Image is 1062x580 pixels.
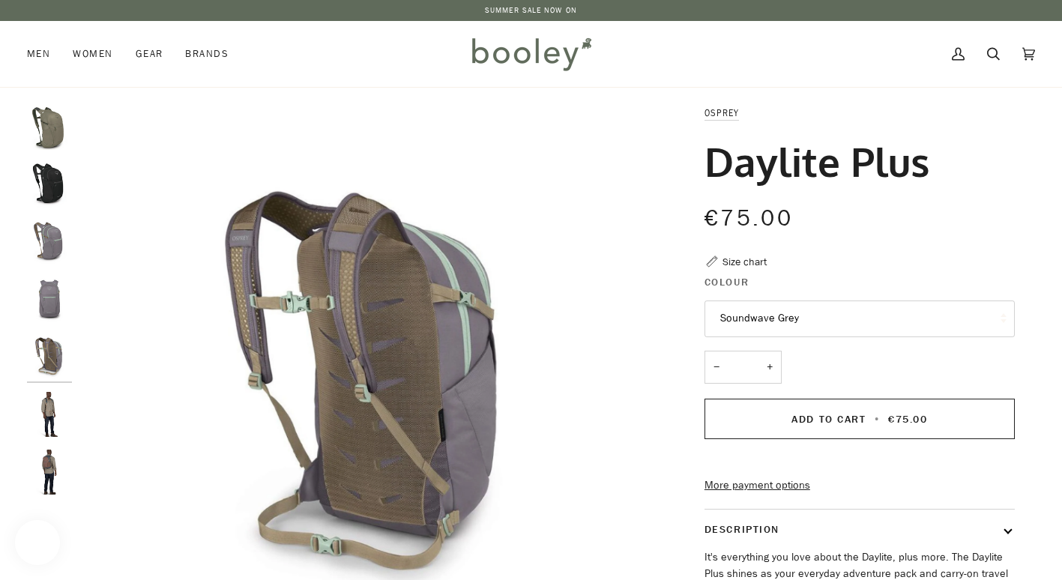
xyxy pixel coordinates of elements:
input: Quantity [705,351,782,384]
a: SUMMER SALE NOW ON [485,4,577,16]
a: Women [61,21,124,87]
span: • [870,412,884,426]
span: Women [73,46,112,61]
img: Osprey Daylite Plus - Booley Galway [27,450,72,495]
span: Add to Cart [791,412,866,426]
button: − [705,351,728,384]
a: Men [27,21,61,87]
img: Osprey Daylite Plus - Booley Galway [27,392,72,437]
a: More payment options [705,477,1015,494]
span: €75.00 [888,412,927,426]
img: Osprey Daylite Plus Black - Booley Galway [27,163,72,208]
button: Description [705,510,1015,549]
button: + [758,351,782,384]
a: Osprey [705,106,740,119]
iframe: Button to open loyalty program pop-up [15,520,60,565]
img: Osprey Daylite Plus Soundwave Grey - Booley Galway [27,220,72,265]
div: Size chart [722,254,767,270]
img: Booley [465,32,597,76]
button: Add to Cart • €75.00 [705,399,1015,439]
img: Osprey Daylite Plus Soundwave Grey - Booley Galway [27,335,72,380]
button: Soundwave Grey [705,300,1015,337]
a: Brands [174,21,240,87]
span: €75.00 [705,203,793,234]
img: Osprey Daylite Plus Soundwave Grey - Booley Galway [27,277,72,322]
span: Colour [705,274,749,290]
span: Men [27,46,50,61]
h1: Daylite Plus [705,136,929,186]
a: Gear [124,21,175,87]
img: Osprey Daylite Plus Tan Concrete - Booley Galway [27,105,72,150]
span: Gear [136,46,163,61]
span: Brands [185,46,229,61]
